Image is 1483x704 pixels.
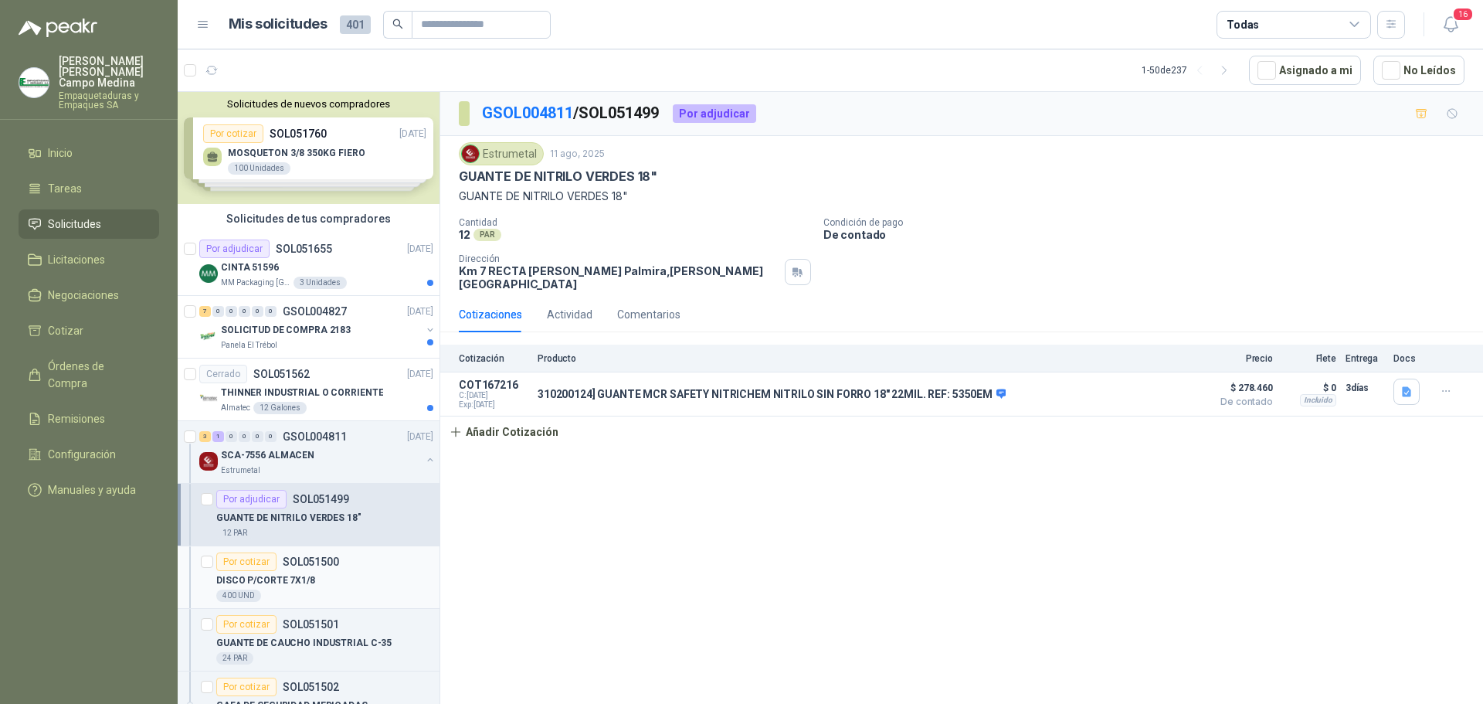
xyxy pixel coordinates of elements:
a: Órdenes de Compra [19,352,159,398]
div: 0 [265,431,277,442]
a: 7 0 0 0 0 0 GSOL004827[DATE] Company LogoSOLICITUD DE COMPRA 2183Panela El Trébol [199,302,436,352]
p: Producto [538,353,1186,364]
div: 24 PAR [216,652,253,665]
div: Cotizaciones [459,306,522,323]
p: Almatec [221,402,250,414]
a: 3 1 0 0 0 0 GSOL004811[DATE] Company LogoSCA-7556 ALMACENEstrumetal [199,427,436,477]
div: 12 Galones [253,402,307,414]
p: GSOL004827 [283,306,347,317]
span: Órdenes de Compra [48,358,144,392]
p: [PERSON_NAME] [PERSON_NAME] Campo Medina [59,56,159,88]
div: Por cotizar [216,553,277,571]
p: Precio [1196,353,1273,364]
span: Negociaciones [48,287,119,304]
a: Cotizar [19,316,159,345]
p: Dirección [459,253,779,264]
p: COT167216 [459,379,528,391]
p: THINNER INDUSTRIAL O CORRIENTE [221,386,383,400]
p: 3 días [1346,379,1384,397]
p: SOL051500 [283,556,339,567]
p: 310200124] GUANTE MCR SAFETY NITRICHEM NITRILO SIN FORRO 18" 22MIL. REF: 5350EM [538,388,1006,402]
a: GSOL004811 [482,104,573,122]
div: Por adjudicar [216,490,287,508]
span: 16 [1452,7,1474,22]
p: GUANTE DE NITRILO VERDES 18" [459,168,657,185]
a: Configuración [19,440,159,469]
a: Inicio [19,138,159,168]
h1: Mis solicitudes [229,13,327,36]
div: Estrumetal [459,142,544,165]
div: Por cotizar [216,678,277,696]
p: Cotización [459,353,528,364]
img: Company Logo [199,452,218,471]
img: Company Logo [19,68,49,97]
div: 3 Unidades [294,277,347,289]
p: 11 ago, 2025 [550,147,605,162]
div: 400 UND [216,590,261,602]
p: Empaquetaduras y Empaques SA [59,91,159,110]
p: Panela El Trébol [221,339,277,352]
div: PAR [473,229,501,241]
p: [DATE] [407,242,433,257]
img: Company Logo [199,389,218,408]
p: GUANTE DE NITRILO VERDES 18" [216,511,361,525]
span: Manuales y ayuda [48,481,136,498]
div: Todas [1227,16,1259,33]
span: search [392,19,403,29]
a: Por adjudicarSOL051499GUANTE DE NITRILO VERDES 18"12 PAR [178,484,439,546]
p: SOL051562 [253,369,310,379]
img: Company Logo [199,264,218,283]
p: $ 0 [1282,379,1336,397]
div: 12 PAR [216,527,253,539]
a: Negociaciones [19,281,159,310]
div: 3 [199,431,211,442]
button: No Leídos [1373,56,1464,85]
span: $ 278.460 [1196,379,1273,397]
p: Condición de pago [823,217,1477,228]
p: 12 [459,228,470,241]
span: Cotizar [48,322,83,339]
p: Entrega [1346,353,1384,364]
p: GSOL004811 [283,431,347,442]
span: 401 [340,15,371,34]
p: Flete [1282,353,1336,364]
p: SOL051655 [276,243,332,254]
p: SCA-7556 ALMACEN [221,448,314,463]
div: Incluido [1300,394,1336,406]
div: 0 [252,431,263,442]
div: 1 - 50 de 237 [1142,58,1237,83]
div: Por adjudicar [673,104,756,123]
div: 0 [226,306,237,317]
p: GUANTE DE NITRILO VERDES 18" [459,188,1464,205]
div: 0 [252,306,263,317]
span: Remisiones [48,410,105,427]
p: SOL051499 [293,494,349,505]
p: SOLICITUD DE COMPRA 2183 [221,323,351,338]
div: Solicitudes de tus compradores [178,204,439,233]
a: Remisiones [19,404,159,434]
div: Cerrado [199,365,247,383]
p: SOL051501 [283,619,339,630]
img: Company Logo [199,327,218,345]
span: Solicitudes [48,216,101,233]
p: Km 7 RECTA [PERSON_NAME] Palmira , [PERSON_NAME][GEOGRAPHIC_DATA] [459,264,779,291]
p: De contado [823,228,1477,241]
span: Exp: [DATE] [459,400,528,410]
button: Solicitudes de nuevos compradores [184,98,433,110]
p: CINTA 51596 [221,260,279,275]
a: CerradoSOL051562[DATE] Company LogoTHINNER INDUSTRIAL O CORRIENTEAlmatec12 Galones [178,359,439,421]
button: Asignado a mi [1249,56,1361,85]
div: 0 [212,306,224,317]
a: Solicitudes [19,209,159,239]
p: SOL051502 [283,682,339,692]
span: Inicio [48,145,73,162]
p: [DATE] [407,430,433,444]
div: Actividad [547,306,592,323]
div: Comentarios [617,306,680,323]
a: Por cotizarSOL051501GUANTE DE CAUCHO INDUSTRIAL C-3524 PAR [178,609,439,672]
p: GUANTE DE CAUCHO INDUSTRIAL C-35 [216,636,392,651]
div: 0 [239,431,250,442]
div: Por cotizar [216,615,277,634]
img: Company Logo [462,145,479,162]
span: C: [DATE] [459,391,528,400]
